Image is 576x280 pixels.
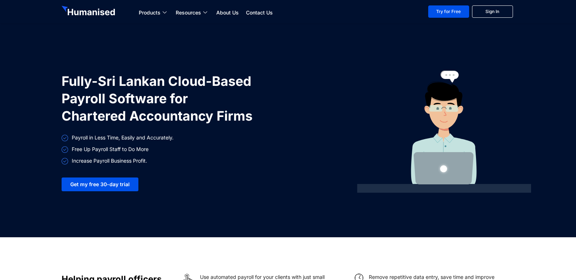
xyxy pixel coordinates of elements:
span: Increase Payroll Business Profit. [70,155,147,167]
a: Products [135,8,172,17]
span: Payroll in Less Time, Easily and Accurately. [70,132,174,143]
a: About Us [213,8,242,17]
img: person.svg [325,82,564,193]
span: Get my free 30-day trial [70,182,130,187]
a: Contact Us [242,8,276,17]
a: Resources [172,8,213,17]
span: Free Up Payroll Staff to Do More [70,143,149,155]
img: Humanised Logo [62,6,117,17]
a: Get my free 30-day trial [62,177,138,191]
a: Sign In [472,5,513,18]
img: laptop.svg [414,152,473,184]
a: Try for Free [428,5,469,18]
h1: Fully-Sri Lankan Cloud-Based Payroll Software for Chartered Accountancy Firms [62,72,284,125]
